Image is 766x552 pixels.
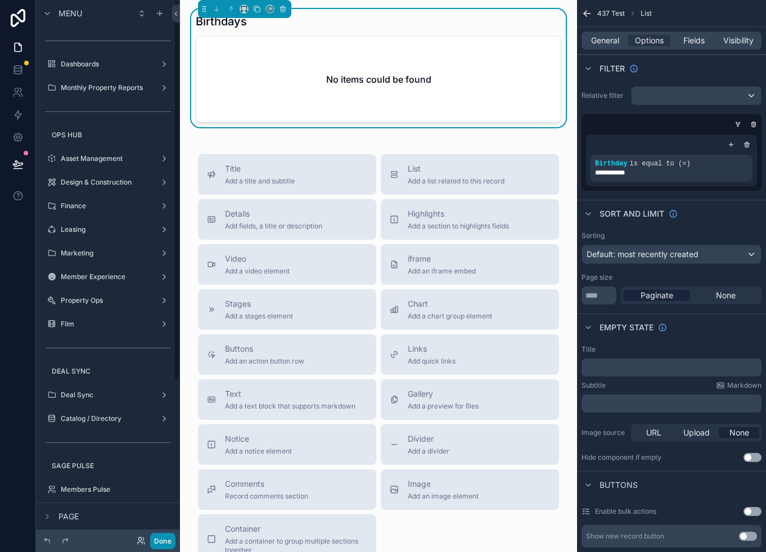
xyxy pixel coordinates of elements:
[727,381,762,390] span: Markdown
[225,388,355,400] span: Text
[600,479,638,491] span: Buttons
[408,312,492,321] span: Add a chart group element
[58,8,82,19] span: Menu
[225,253,290,264] span: Video
[408,492,479,501] span: Add an image element
[225,222,322,231] span: Add fields, a title or description
[600,208,664,219] span: Sort And Limit
[43,55,173,73] a: Dashboards
[408,343,456,354] span: Links
[225,492,308,501] span: Record comments section
[723,35,754,46] span: Visibility
[582,273,612,282] label: Page size
[198,199,376,240] button: DetailsAdd fields, a title or description
[225,267,290,276] span: Add a video element
[408,222,509,231] span: Add a section to highlights fields
[225,447,292,456] span: Add a notice element
[408,177,504,186] span: Add a list related to this record
[381,334,559,375] button: LinksAdd quick links
[716,290,736,301] span: None
[225,343,304,354] span: Buttons
[43,481,173,499] a: Members Pulse
[43,173,173,191] a: Design & Construction
[61,272,155,281] label: Member Experience
[381,469,559,510] button: ImageAdd an image element
[381,244,559,285] button: iframeAdd an iframe embed
[43,291,173,309] a: Property Ops
[381,154,559,195] button: ListAdd a list related to this record
[61,391,155,400] label: Deal Sync
[52,461,171,470] label: SAGE PULSE
[61,154,155,163] label: Asset Management
[646,427,661,438] span: URL
[408,433,449,445] span: Divider
[52,131,171,140] label: OPS HUB
[198,469,376,510] button: CommentsRecord comments section
[61,249,155,258] label: Marketing
[641,290,673,301] span: Paginate
[225,402,355,411] span: Add a text block that supports markdown
[591,35,619,46] span: General
[43,457,173,475] a: SAGE PULSE
[582,231,605,240] label: Sorting
[198,424,376,465] button: NoticeAdd a notice element
[408,478,479,490] span: Image
[600,63,625,74] span: Filter
[408,163,504,174] span: List
[58,511,79,522] span: Page
[150,533,175,549] button: Done
[716,381,762,390] a: Markdown
[61,320,155,329] label: Film
[198,244,376,285] button: VideoAdd a video element
[408,447,449,456] span: Add a divider
[582,381,606,390] label: Subtitle
[582,245,762,264] button: Default: most recently created
[381,424,559,465] button: DividerAdd a divider
[61,178,155,187] label: Design & Construction
[225,163,295,174] span: Title
[43,221,173,239] a: Leasing
[43,126,173,144] a: OPS HUB
[225,177,295,186] span: Add a title and subtitle
[582,345,596,354] label: Title
[408,208,509,219] span: Highlights
[196,14,247,29] h1: Birthdays
[43,386,173,404] a: Deal Sync
[597,9,625,18] span: 437 Test
[586,532,664,541] div: Show new record button
[683,35,705,46] span: Fields
[225,208,322,219] span: Details
[43,410,173,428] a: Catalog / Directory
[582,91,627,100] label: Relative filter
[408,388,479,400] span: Gallery
[408,402,479,411] span: Add a preview for files
[587,249,699,259] span: Default: most recently created
[61,296,155,305] label: Property Ops
[43,315,173,333] a: Film
[381,199,559,240] button: HighlightsAdd a section to highlights fields
[43,362,173,380] a: DEAL SYNC
[381,289,559,330] button: ChartAdd a chart group element
[198,154,376,195] button: TitleAdd a title and subtitle
[43,150,173,168] a: Asset Management
[225,357,304,366] span: Add an action button row
[61,225,155,234] label: Leasing
[408,298,492,309] span: Chart
[595,507,656,516] label: Enable bulk actions
[225,312,293,321] span: Add a stages element
[198,334,376,375] button: ButtonsAdd an action button row
[43,79,173,97] a: Monthly Property Reports
[729,427,749,438] span: None
[683,427,710,438] span: Upload
[408,357,456,366] span: Add quick links
[641,9,652,18] span: List
[61,414,155,423] label: Catalog / Directory
[52,367,171,376] label: DEAL SYNC
[381,379,559,420] button: GalleryAdd a preview for files
[595,160,628,168] span: Birthday
[43,268,173,286] a: Member Experience
[635,35,664,46] span: Options
[582,428,627,437] label: Image source
[582,394,762,412] div: scrollable content
[582,358,762,376] div: scrollable content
